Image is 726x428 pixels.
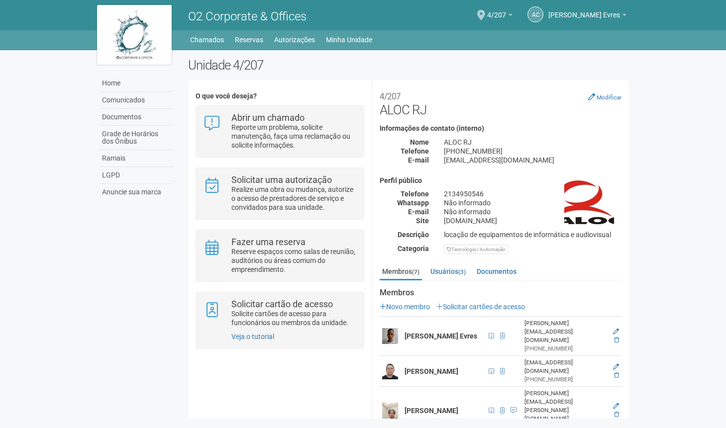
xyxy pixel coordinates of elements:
strong: Whatsapp [397,199,429,207]
div: ALOC RJ [436,138,629,147]
img: user.png [382,328,398,344]
img: logo.jpg [97,5,172,65]
div: [EMAIL_ADDRESS][DOMAIN_NAME] [436,156,629,165]
h4: Perfil público [380,177,622,184]
a: Minha Unidade [326,33,372,47]
strong: Telefone [401,147,429,155]
a: Chamados [190,33,224,47]
span: O2 Corporate & Offices [188,9,307,23]
strong: Abrir um chamado [231,112,305,123]
a: Solicitar uma autorização Realize uma obra ou mudança, autorize o acesso de prestadores de serviç... [204,175,356,212]
a: Usuários(3) [428,264,468,279]
div: locação de equipamentos de informática e audiovisual [436,230,629,239]
h4: Informações de contato (interno) [380,125,622,132]
strong: [PERSON_NAME] [405,407,458,415]
a: Veja o tutorial [231,333,274,341]
strong: Membros [380,288,622,297]
a: 4/207 [487,12,513,20]
div: [PERSON_NAME][EMAIL_ADDRESS][DOMAIN_NAME] [524,319,607,344]
strong: Categoria [398,245,429,253]
small: Modificar [597,94,622,101]
a: LGPD [100,167,173,184]
small: 4/207 [380,91,401,101]
img: business.png [564,177,614,227]
a: Autorizações [274,33,315,47]
a: Home [100,75,173,92]
a: Solicitar cartões de acesso [436,303,525,311]
span: 4/207 [487,1,506,19]
strong: Telefone [401,190,429,198]
strong: [PERSON_NAME] [405,367,458,375]
a: Membros(7) [380,264,422,280]
a: Abrir um chamado Reporte um problema, solicite manutenção, faça uma reclamação ou solicite inform... [204,113,356,150]
div: Tecnologia / Automação [444,245,509,254]
a: Editar membro [613,363,619,370]
p: Reserve espaços como salas de reunião, auditórios ou áreas comum do empreendimento. [231,247,356,274]
a: Editar membro [613,403,619,410]
small: (7) [412,268,419,275]
strong: Solicitar cartão de acesso [231,299,333,309]
strong: Site [416,217,429,225]
a: Excluir membro [614,411,619,418]
strong: E-mail [408,156,429,164]
strong: Descrição [398,231,429,239]
div: Não informado [436,207,629,216]
a: Editar membro [613,328,619,335]
div: [DOMAIN_NAME] [436,216,629,225]
a: Comunicados [100,92,173,109]
div: 2134950546 [436,189,629,198]
a: Documentos [474,264,519,279]
a: [PERSON_NAME] Evres [548,12,626,20]
h2: Unidade 4/207 [188,58,629,73]
img: user.png [382,403,398,419]
p: Realize uma obra ou mudança, autorize o acesso de prestadores de serviço e convidados para sua un... [231,185,356,212]
p: Reporte um problema, solicite manutenção, faça uma reclamação ou solicite informações. [231,123,356,150]
a: Excluir membro [614,372,619,379]
div: [EMAIL_ADDRESS][DOMAIN_NAME] [524,358,607,375]
a: Modificar [588,93,622,101]
strong: [PERSON_NAME] Evres [405,332,477,340]
div: Não informado [436,198,629,207]
a: Reservas [235,33,263,47]
a: Novo membro [380,303,430,311]
h4: O que você deseja? [196,92,364,100]
strong: Fazer uma reserva [231,237,306,247]
span: Armando Conceição Evres [548,1,620,19]
div: [PHONE_NUMBER] [436,147,629,156]
strong: Nome [410,138,429,146]
a: Fazer uma reserva Reserve espaços como salas de reunião, auditórios ou áreas comum do empreendime... [204,238,356,274]
div: [PERSON_NAME][EMAIL_ADDRESS][PERSON_NAME][DOMAIN_NAME] [524,389,607,423]
strong: Solicitar uma autorização [231,174,332,185]
a: Documentos [100,109,173,126]
div: [PHONE_NUMBER] [524,344,607,353]
small: (3) [458,268,466,275]
a: Grade de Horários dos Ônibus [100,126,173,150]
strong: E-mail [408,208,429,216]
div: [PHONE_NUMBER] [524,375,607,384]
img: user.png [382,363,398,379]
a: AC [527,6,543,22]
p: Solicite cartões de acesso para funcionários ou membros da unidade. [231,309,356,327]
h2: ALOC RJ [380,87,622,117]
a: Solicitar cartão de acesso Solicite cartões de acesso para funcionários ou membros da unidade. [204,300,356,327]
a: Anuncie sua marca [100,184,173,200]
a: Excluir membro [614,337,619,343]
a: Ramais [100,150,173,167]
